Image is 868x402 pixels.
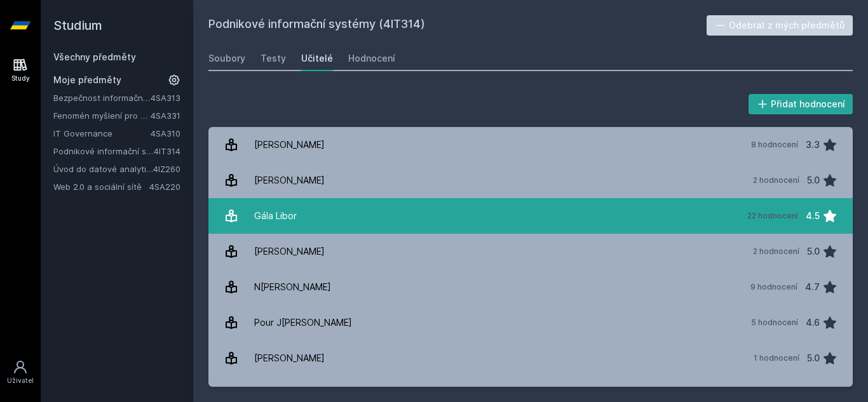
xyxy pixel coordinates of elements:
a: Soubory [208,46,245,71]
a: [PERSON_NAME] 8 hodnocení 3.3 [208,127,853,163]
div: 5 hodnocení [751,318,798,328]
div: [PERSON_NAME] [254,168,325,193]
div: 4.7 [805,274,820,300]
a: 4SA331 [151,111,180,121]
a: Úvod do datové analytiky [53,163,153,175]
a: Podnikové informační systémy [53,145,154,157]
div: 22 hodnocení [747,211,798,221]
div: 4.6 [806,310,820,335]
div: Study [11,74,30,83]
a: Hodnocení [348,46,395,71]
a: Pour J[PERSON_NAME] 5 hodnocení 4.6 [208,305,853,340]
a: 4IT314 [154,146,180,156]
a: Testy [261,46,286,71]
a: Study [3,51,38,90]
div: Pour J[PERSON_NAME] [254,310,352,335]
div: 3.3 [806,132,820,157]
a: [PERSON_NAME] 2 hodnocení 5.0 [208,163,853,198]
a: 4IZ260 [153,164,180,174]
button: Odebrat z mých předmětů [707,15,853,36]
a: Všechny předměty [53,51,136,62]
div: 5.0 [807,345,820,371]
a: Web 2.0 a sociální sítě [53,180,149,193]
div: 5.0 [807,168,820,193]
span: Moje předměty [53,74,121,86]
a: 4SA310 [151,128,180,138]
a: Bezpečnost informačních systémů [53,91,151,104]
div: 8 hodnocení [751,140,798,150]
div: 2 hodnocení [753,246,799,257]
div: [PERSON_NAME] [254,239,325,264]
div: 4.5 [806,203,820,229]
div: 2 hodnocení [753,175,799,185]
div: N[PERSON_NAME] [254,274,331,300]
div: Hodnocení [348,52,395,65]
div: Testy [261,52,286,65]
div: [PERSON_NAME] [254,132,325,157]
a: Fenomén myšlení pro manažery [53,109,151,122]
div: Učitelé [301,52,333,65]
button: Přidat hodnocení [749,94,853,114]
a: Gála Libor 22 hodnocení 4.5 [208,198,853,234]
div: 5.0 [807,239,820,264]
h2: Podnikové informační systémy (4IT314) [208,15,707,36]
div: 1 hodnocení [754,353,799,363]
div: [PERSON_NAME] [254,345,325,371]
a: Uživatel [3,353,38,392]
a: [PERSON_NAME] 1 hodnocení 5.0 [208,340,853,376]
div: 9 hodnocení [750,282,797,292]
a: N[PERSON_NAME] 9 hodnocení 4.7 [208,269,853,305]
div: Soubory [208,52,245,65]
a: Učitelé [301,46,333,71]
a: IT Governance [53,127,151,140]
a: 4SA220 [149,182,180,192]
div: Uživatel [7,376,34,385]
a: 4SA313 [151,93,180,103]
a: [PERSON_NAME] 2 hodnocení 5.0 [208,234,853,269]
div: Gála Libor [254,203,297,229]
